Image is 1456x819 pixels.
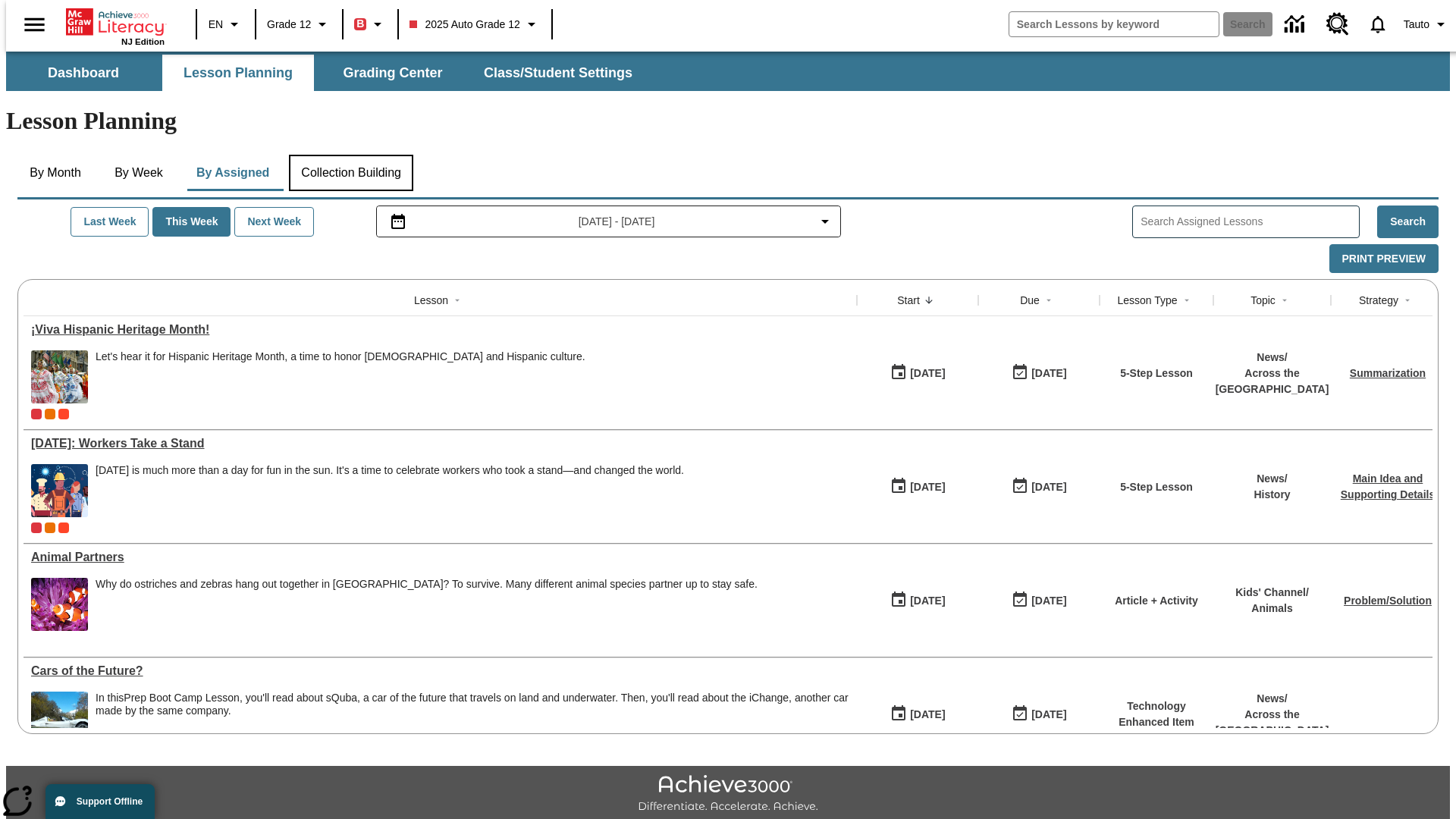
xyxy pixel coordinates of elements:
[1276,4,1317,45] a: Data Center
[96,350,585,403] div: Let's hear it for Hispanic Heritage Month, a time to honor Hispanic Americans and Hispanic culture.
[31,578,88,631] img: Three clownfish swim around a purple anemone.
[66,5,165,46] div: Home
[1216,350,1329,366] p: News /
[31,323,849,337] div: ¡Viva Hispanic Heritage Month!
[403,11,546,38] button: Class: 2025 Auto Grade 12, Select your class
[409,17,519,33] span: 2025 Auto Grade 12
[12,2,57,47] button: Open side menu
[31,551,849,564] div: Animal Partners
[267,17,311,33] span: Grade 12
[261,11,337,38] button: Grade: Grade 12, Select a grade
[1031,364,1066,383] div: [DATE]
[96,692,849,717] div: In this
[1216,707,1329,739] p: Across the [GEOGRAPHIC_DATA]
[1358,5,1398,44] a: Notifications
[31,464,88,517] img: A banner with a blue background shows an illustrated row of diverse men and women dressed in clot...
[1031,705,1066,724] div: [DATE]
[1020,293,1040,308] div: Due
[885,472,950,501] button: 07/23/25: First time the lesson was available
[66,7,165,37] a: Home
[96,350,585,363] div: Let's hear it for Hispanic Heritage Month, a time to honor [DEMOGRAPHIC_DATA] and Hispanic culture.
[31,409,42,419] div: Current Class
[1329,244,1439,274] button: Print Preview
[45,409,55,419] div: OL 2025 Auto Grade 12
[77,796,143,807] span: Support Offline
[96,578,758,631] div: Why do ostriches and zebras hang out together in Africa? To survive. Many different animal specie...
[885,359,950,388] button: 09/15/25: First time the lesson was available
[1031,591,1066,610] div: [DATE]
[8,55,159,91] button: Dashboard
[1254,471,1290,487] p: News /
[209,17,223,33] span: EN
[885,586,950,615] button: 07/07/25: First time the lesson was available
[31,664,849,678] a: Cars of the Future? , Lessons
[885,700,950,729] button: 07/01/25: First time the lesson was available
[184,155,281,191] button: By Assigned
[383,212,835,231] button: Select the date range menu item
[579,214,655,230] span: [DATE] - [DATE]
[1216,366,1329,397] p: Across the [GEOGRAPHIC_DATA]
[1276,291,1294,309] button: Sort
[31,551,849,564] a: Animal Partners, Lessons
[1398,11,1456,38] button: Profile/Settings
[1254,487,1290,503] p: History
[1031,478,1066,497] div: [DATE]
[1120,366,1193,381] p: 5-Step Lesson
[1250,293,1276,308] div: Topic
[1040,291,1058,309] button: Sort
[816,212,834,231] svg: Collapse Date Range Filter
[1009,12,1219,36] input: search field
[638,775,818,814] img: Achieve3000 Differentiate Accelerate Achieve
[96,578,758,591] div: Why do ostriches and zebras hang out together in [GEOGRAPHIC_DATA]? To survive. Many different an...
[31,323,849,337] a: ¡Viva Hispanic Heritage Month! , Lessons
[910,705,945,724] div: [DATE]
[1344,595,1432,607] a: Problem/Solution
[6,107,1450,135] h1: Lesson Planning
[1141,211,1359,233] input: Search Assigned Lessons
[96,692,849,745] div: In this Prep Boot Camp Lesson, you'll read about sQuba, a car of the future that travels on land ...
[45,522,55,533] div: OL 2025 Auto Grade 12
[96,464,684,477] div: [DATE] is much more than a day for fun in the sun. It's a time to celebrate workers who took a st...
[1341,472,1435,500] a: Main Idea and Supporting Details
[1006,700,1072,729] button: 08/01/26: Last day the lesson can be accessed
[58,409,69,419] div: Test 1
[1235,585,1309,601] p: Kids' Channel /
[356,14,364,33] span: B
[289,155,413,191] button: Collection Building
[31,350,88,403] img: A photograph of Hispanic women participating in a parade celebrating Hispanic culture. The women ...
[96,464,684,517] div: Labor Day is much more than a day for fun in the sun. It's a time to celebrate workers who took a...
[1398,291,1417,309] button: Sort
[162,55,314,91] button: Lesson Planning
[910,478,945,497] div: [DATE]
[1178,291,1196,309] button: Sort
[1235,601,1309,617] p: Animals
[58,522,69,533] div: Test 1
[920,291,938,309] button: Sort
[348,11,393,38] button: Boost Class color is red. Change class color
[202,11,250,38] button: Language: EN, Select a language
[31,522,42,533] span: Current Class
[1115,593,1198,609] p: Article + Activity
[1006,359,1072,388] button: 09/21/25: Last day the lesson can be accessed
[71,207,149,237] button: Last Week
[448,291,466,309] button: Sort
[31,664,849,678] div: Cars of the Future?
[1107,698,1206,730] p: Technology Enhanced Item
[1359,293,1398,308] div: Strategy
[31,437,849,450] div: Labor Day: Workers Take a Stand
[1216,691,1329,707] p: News /
[31,692,88,745] img: High-tech automobile treading water.
[1350,367,1426,379] a: Summarization
[1120,479,1193,495] p: 5-Step Lesson
[1006,586,1072,615] button: 06/30/26: Last day the lesson can be accessed
[910,364,945,383] div: [DATE]
[121,37,165,46] span: NJ Edition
